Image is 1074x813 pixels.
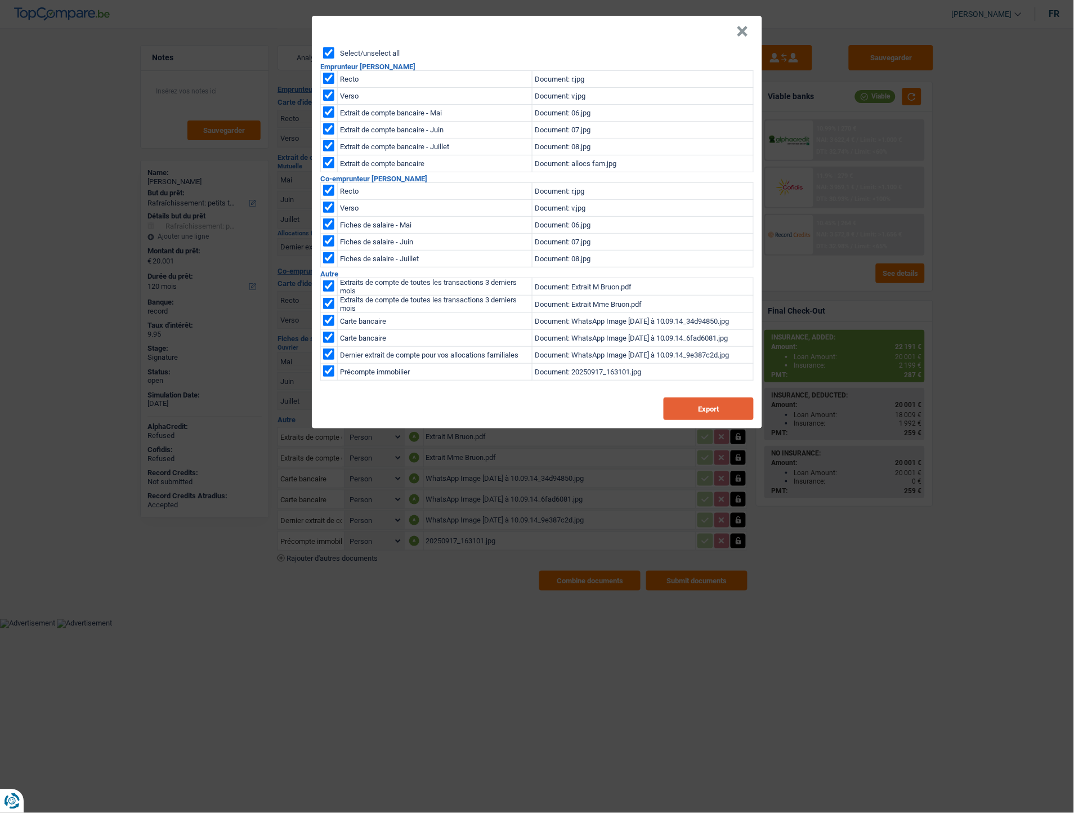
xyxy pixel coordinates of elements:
td: Document: r.jpg [532,183,754,200]
td: Extrait de compte bancaire [338,155,532,172]
h2: Co-emprunteur [PERSON_NAME] [320,175,754,182]
td: Document: r.jpg [532,71,754,88]
td: Document: WhatsApp Image [DATE] à 10.09.14_9e387c2d.jpg [532,347,754,364]
td: Extrait de compte bancaire - Juillet [338,139,532,155]
td: Document: Extrait M Bruon.pdf [532,278,754,296]
td: Document: WhatsApp Image [DATE] à 10.09.14_34d94850.jpg [532,313,754,330]
td: Extrait de compte bancaire - Mai [338,105,532,122]
td: Recto [338,71,532,88]
h2: Autre [320,270,754,278]
td: Document: Extrait Mme Bruon.pdf [532,296,754,313]
td: Fiches de salaire - Juin [338,234,532,251]
td: Extrait de compte bancaire - Juin [338,122,532,139]
td: Recto [338,183,532,200]
td: Précompte immobilier [338,364,532,381]
td: Document: 08.jpg [532,251,754,267]
td: Fiches de salaire - Mai [338,217,532,234]
td: Document: 06.jpg [532,217,754,234]
td: Document: 08.jpg [532,139,754,155]
button: Close [737,26,749,37]
td: Document: 06.jpg [532,105,754,122]
td: Document: 07.jpg [532,122,754,139]
td: Carte bancaire [338,330,532,347]
td: Carte bancaire [338,313,532,330]
td: Extraits de compte de toutes les transactions 3 derniers mois [338,296,532,313]
td: Document: 07.jpg [532,234,754,251]
td: Document: 20250917_163101.jpg [532,364,754,381]
td: Dernier extrait de compte pour vos allocations familiales [338,347,532,364]
td: Document: allocs fam.jpg [532,155,754,172]
td: Verso [338,200,532,217]
button: Export [664,397,754,420]
td: Fiches de salaire - Juillet [338,251,532,267]
h2: Emprunteur [PERSON_NAME] [320,63,754,70]
td: Extraits de compte de toutes les transactions 3 derniers mois [338,278,532,296]
td: Document: v.jpg [532,88,754,105]
td: Document: v.jpg [532,200,754,217]
td: Verso [338,88,532,105]
td: Document: WhatsApp Image [DATE] à 10.09.14_6fad6081.jpg [532,330,754,347]
label: Select/unselect all [340,50,400,57]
